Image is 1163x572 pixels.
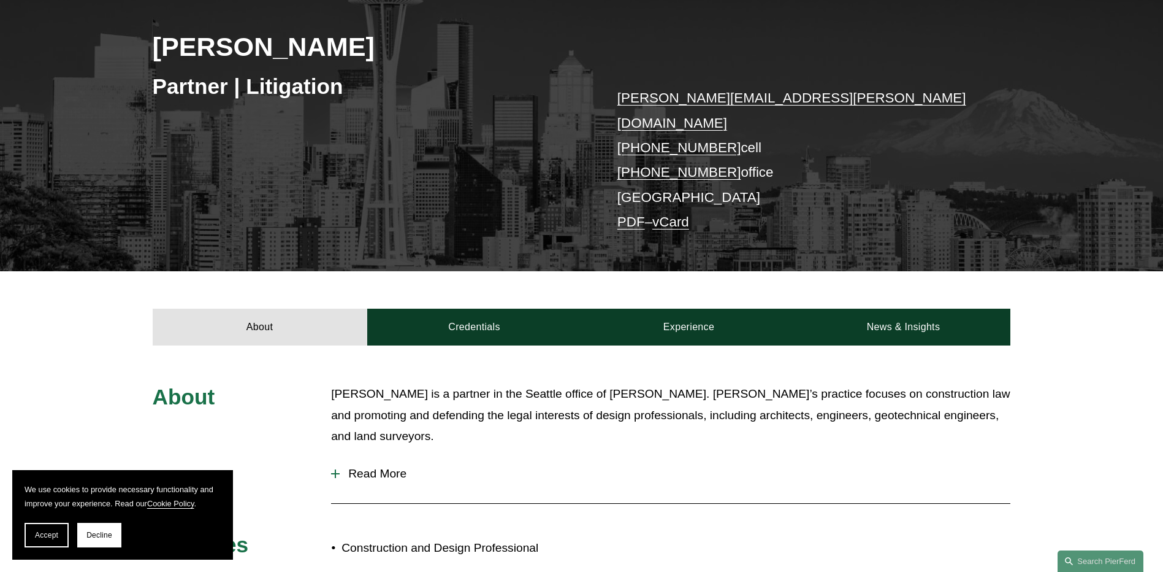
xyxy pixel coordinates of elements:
a: About [153,309,367,346]
a: [PERSON_NAME][EMAIL_ADDRESS][PERSON_NAME][DOMAIN_NAME] [617,90,966,130]
a: [PHONE_NUMBER] [617,164,741,180]
span: Read More [340,467,1010,481]
span: Accept [35,531,58,539]
button: Decline [77,523,121,547]
span: Decline [86,531,112,539]
button: Read More [331,458,1010,490]
p: cell office [GEOGRAPHIC_DATA] – [617,86,975,234]
p: [PERSON_NAME] is a partner in the Seattle office of [PERSON_NAME]. [PERSON_NAME]’s practice focus... [331,384,1010,447]
h2: [PERSON_NAME] [153,31,582,63]
a: Experience [582,309,796,346]
a: vCard [652,214,689,230]
a: [PHONE_NUMBER] [617,140,741,155]
a: Search this site [1058,551,1143,572]
span: About [153,385,215,409]
p: We use cookies to provide necessary functionality and improve your experience. Read our . [25,482,221,511]
a: PDF [617,214,645,230]
button: Accept [25,523,69,547]
a: Cookie Policy [147,499,194,508]
a: News & Insights [796,309,1010,346]
h3: Partner | Litigation [153,73,582,100]
section: Cookie banner [12,470,233,560]
p: Construction and Design Professional [341,538,581,559]
a: Credentials [367,309,582,346]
